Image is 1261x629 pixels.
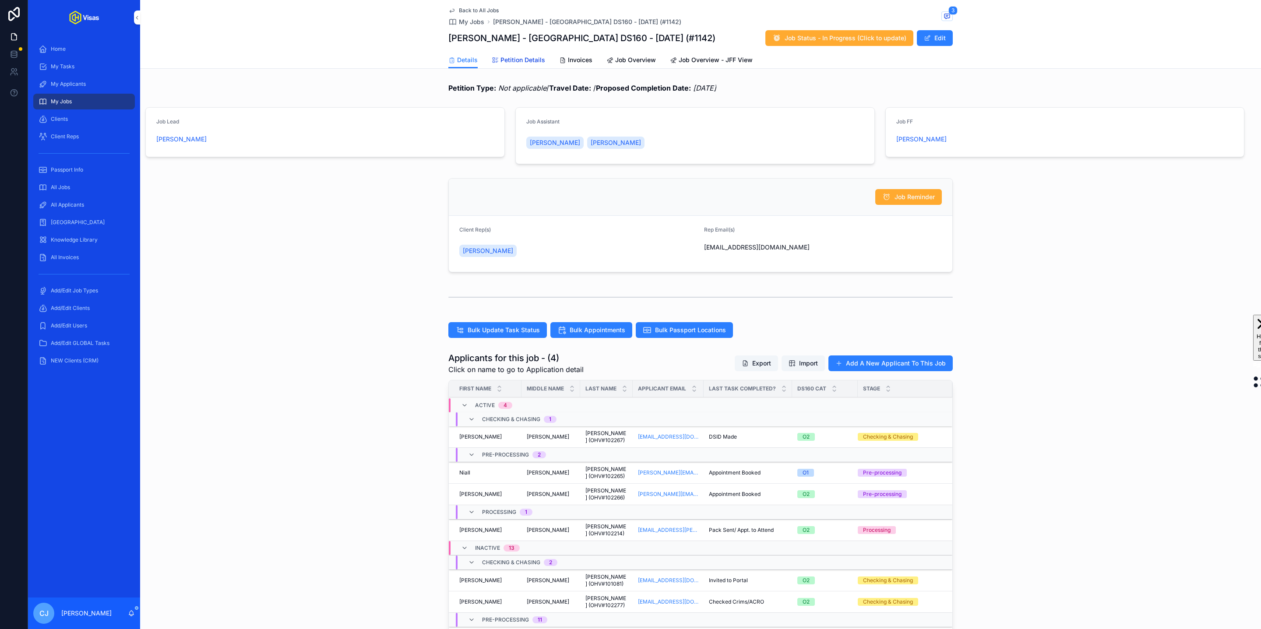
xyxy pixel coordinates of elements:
[797,433,852,441] a: O2
[468,326,540,334] span: Bulk Update Task Status
[585,466,627,480] a: [PERSON_NAME] (OHV#102265)
[585,573,627,587] span: [PERSON_NAME] (OHV#101081)
[585,430,627,444] span: [PERSON_NAME] (OHV#102267)
[33,76,135,92] a: My Applicants
[33,283,135,299] a: Add/Edit Job Types
[525,509,527,516] div: 1
[482,416,540,423] span: Checking & Chasing
[549,559,552,566] div: 2
[709,577,787,584] a: Invited to Portal
[803,469,809,477] div: O1
[596,84,691,92] strong: Proposed Completion Date:
[797,576,852,584] a: O2
[858,433,942,441] a: Checking & Chasing
[863,385,880,392] span: Stage
[530,138,580,147] span: [PERSON_NAME]
[33,129,135,144] a: Client Reps
[803,576,810,584] div: O2
[797,598,852,606] a: O2
[638,469,698,476] a: [PERSON_NAME][EMAIL_ADDRESS][DOMAIN_NAME]
[459,598,516,605] a: [PERSON_NAME]
[51,81,86,88] span: My Applicants
[51,98,72,105] span: My Jobs
[51,236,98,243] span: Knowledge Library
[459,433,516,440] a: [PERSON_NAME]
[797,526,852,534] a: O2
[459,577,502,584] span: [PERSON_NAME]
[585,487,627,501] a: [PERSON_NAME] (OHV#102266)
[28,35,140,380] div: scrollable content
[527,469,569,476] span: [PERSON_NAME]
[858,490,942,498] a: Pre-processing
[527,491,569,498] span: [PERSON_NAME]
[459,598,502,605] span: [PERSON_NAME]
[693,84,716,92] em: [DATE]
[803,433,810,441] div: O2
[858,598,942,606] a: Checking & Chasing
[448,352,584,364] h1: Applicants for this job - (4)
[33,249,135,265] a: All Invoices
[549,416,551,423] div: 1
[858,526,942,534] a: Processing
[709,491,787,498] a: Appointment Booked
[527,433,575,440] a: [PERSON_NAME]
[585,385,616,392] span: Last Name
[527,527,575,534] a: [PERSON_NAME]
[670,52,753,70] a: Job Overview - JFF View
[51,184,70,191] span: All Jobs
[527,598,569,605] span: [PERSON_NAME]
[803,598,810,606] div: O2
[69,11,99,25] img: App logo
[896,118,913,125] span: Job FF
[538,616,542,623] div: 11
[33,197,135,213] a: All Applicants
[51,357,99,364] span: NEW Clients (CRM)
[448,52,478,69] a: Details
[709,385,776,392] span: Last Task Completed?
[51,305,90,312] span: Add/Edit Clients
[638,527,698,534] a: [EMAIL_ADDRESS][PERSON_NAME][DOMAIN_NAME]
[782,355,825,371] button: Import
[527,577,575,584] a: [PERSON_NAME]
[735,355,778,371] button: Export
[765,30,913,46] button: Job Status - In Progress (Click to update)
[638,577,698,584] a: [EMAIL_ADDRESS][DOMAIN_NAME]
[33,94,135,109] a: My Jobs
[638,491,698,498] a: [PERSON_NAME][EMAIL_ADDRESS][DOMAIN_NAME]
[459,433,502,440] span: [PERSON_NAME]
[448,18,484,26] a: My Jobs
[875,189,942,205] button: Job Reminder
[828,355,953,371] a: Add A New Applicant To This Job
[585,595,627,609] a: [PERSON_NAME] (OHV#102277)
[498,84,546,92] em: Not applicable
[709,527,774,534] span: Pack Sent/ Appt. to Attend
[704,226,735,233] span: Rep Email(s)
[33,214,135,230] a: [GEOGRAPHIC_DATA]
[33,232,135,248] a: Knowledge Library
[799,359,818,368] span: Import
[51,46,66,53] span: Home
[803,490,810,498] div: O2
[709,469,761,476] span: Appointment Booked
[948,6,958,15] span: 3
[896,135,947,144] a: [PERSON_NAME]
[709,527,787,534] a: Pack Sent/ Appt. to Attend
[591,138,641,147] span: [PERSON_NAME]
[570,326,625,334] span: Bulk Appointments
[51,287,98,294] span: Add/Edit Job Types
[156,135,207,144] a: [PERSON_NAME]
[550,322,632,338] button: Bulk Appointments
[459,491,516,498] a: [PERSON_NAME]
[33,300,135,316] a: Add/Edit Clients
[655,326,726,334] span: Bulk Passport Locations
[482,559,540,566] span: Checking & Chasing
[709,433,737,440] span: DSID Made
[448,83,716,93] span: / /
[493,18,681,26] a: [PERSON_NAME] - [GEOGRAPHIC_DATA] DS160 - [DATE] (#1142)
[459,577,516,584] a: [PERSON_NAME]
[39,608,49,618] span: CJ
[509,545,514,552] div: 13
